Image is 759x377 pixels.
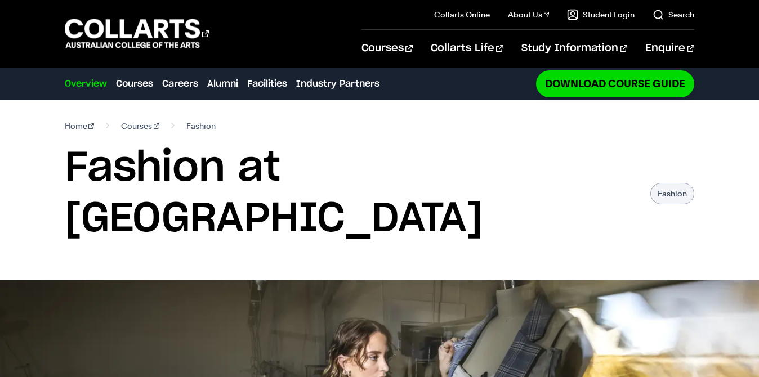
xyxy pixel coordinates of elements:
a: Industry Partners [296,77,379,91]
span: Fashion [186,118,216,134]
a: Collarts Online [434,9,490,20]
h1: Fashion at [GEOGRAPHIC_DATA] [65,143,640,244]
a: Careers [162,77,198,91]
a: Search [653,9,694,20]
a: Download Course Guide [536,70,694,97]
a: Courses [121,118,159,134]
a: Overview [65,77,107,91]
a: Home [65,118,95,134]
a: Student Login [567,9,635,20]
a: Study Information [521,30,627,67]
a: Collarts Life [431,30,503,67]
a: Enquire [645,30,694,67]
p: Fashion [650,183,694,204]
a: Courses [361,30,413,67]
a: Courses [116,77,153,91]
a: Facilities [247,77,287,91]
a: About Us [508,9,550,20]
div: Go to homepage [65,17,209,50]
a: Alumni [207,77,238,91]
